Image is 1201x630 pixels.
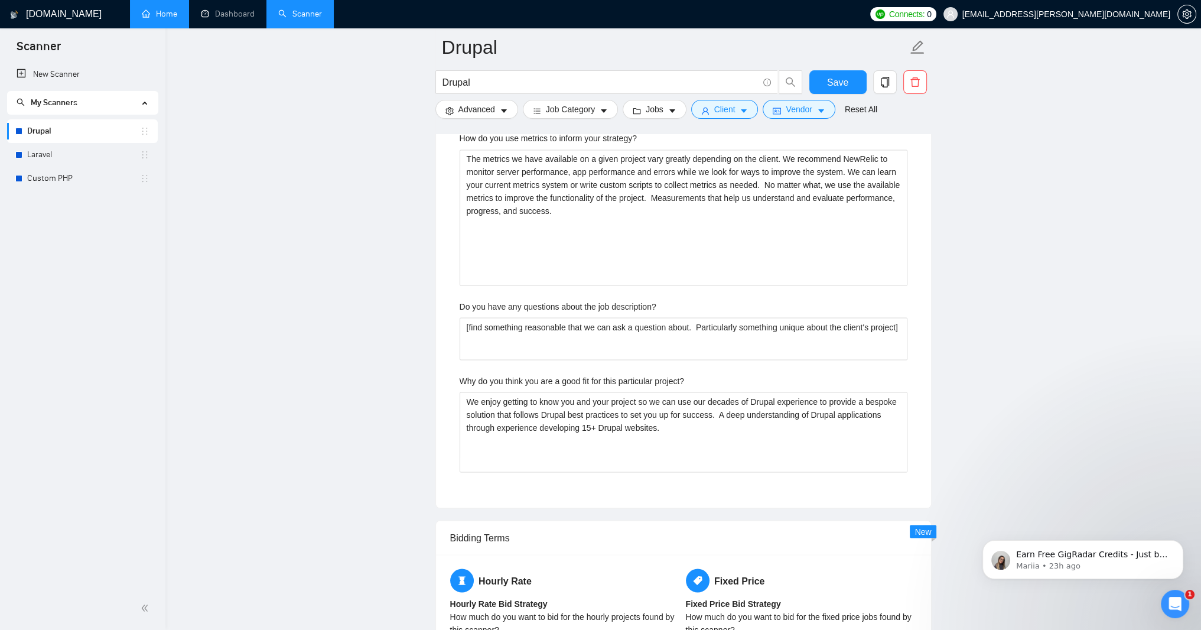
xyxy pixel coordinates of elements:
h5: Hourly Rate [450,569,681,592]
span: bars [533,106,541,115]
span: copy [874,77,896,87]
li: Custom PHP [7,167,158,190]
span: holder [140,150,149,160]
span: caret-down [740,106,748,115]
button: setting [1177,5,1196,24]
textarea: Why do you think you are a good fit for this particular project? [460,392,907,472]
span: search [17,98,25,106]
a: Drupal [27,119,140,143]
a: searchScanner [278,9,322,19]
label: Why do you think you are a good fit for this particular project? [460,374,685,387]
b: Fixed Price Bid Strategy [686,599,781,608]
a: dashboardDashboard [201,9,255,19]
span: Scanner [7,38,70,63]
span: caret-down [668,106,676,115]
span: setting [1178,9,1196,19]
span: Connects: [889,8,925,21]
span: My Scanners [17,98,77,108]
button: idcardVendorcaret-down [763,100,835,119]
span: user [701,106,709,115]
h5: Fixed Price [686,569,917,592]
span: info-circle [763,79,771,86]
a: setting [1177,9,1196,19]
textarea: How do you use metrics to inform your strategy? [460,150,907,285]
button: settingAdvancedcaret-down [435,100,518,119]
iframe: Intercom notifications message [965,515,1201,598]
span: caret-down [817,106,825,115]
span: caret-down [600,106,608,115]
input: Search Freelance Jobs... [442,75,758,90]
span: holder [140,174,149,183]
a: Reset All [845,103,877,116]
span: New [914,527,931,536]
span: hourglass [450,569,474,592]
span: user [946,10,955,18]
button: Save [809,70,867,94]
a: New Scanner [17,63,148,86]
span: Client [714,103,735,116]
button: userClientcaret-down [691,100,759,119]
button: barsJob Categorycaret-down [523,100,618,119]
img: upwork-logo.png [875,9,885,19]
span: holder [140,126,149,136]
span: 0 [927,8,932,21]
a: Laravel [27,143,140,167]
textarea: Do you have any questions about the job description? [460,317,907,361]
span: Advanced [458,103,495,116]
span: tag [686,569,709,592]
span: idcard [773,106,781,115]
span: double-left [141,602,152,614]
button: delete [903,70,927,94]
img: logo [10,5,18,24]
a: homeHome [142,9,177,19]
span: Job Category [546,103,595,116]
button: folderJobscaret-down [623,100,686,119]
span: caret-down [500,106,508,115]
input: Scanner name... [442,33,907,62]
li: Drupal [7,119,158,143]
div: Bidding Terms [450,521,917,554]
span: folder [633,106,641,115]
li: Laravel [7,143,158,167]
span: My Scanners [31,98,77,108]
label: Do you have any questions about the job description? [460,300,656,313]
span: search [779,77,802,87]
span: Save [827,75,848,90]
span: Vendor [786,103,812,116]
b: Hourly Rate Bid Strategy [450,599,548,608]
span: delete [904,77,926,87]
button: copy [873,70,897,94]
span: Jobs [646,103,663,116]
a: Custom PHP [27,167,140,190]
span: edit [910,40,925,55]
span: 1 [1185,590,1195,599]
li: New Scanner [7,63,158,86]
button: search [779,70,802,94]
iframe: Intercom live chat [1161,590,1189,618]
span: setting [445,106,454,115]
